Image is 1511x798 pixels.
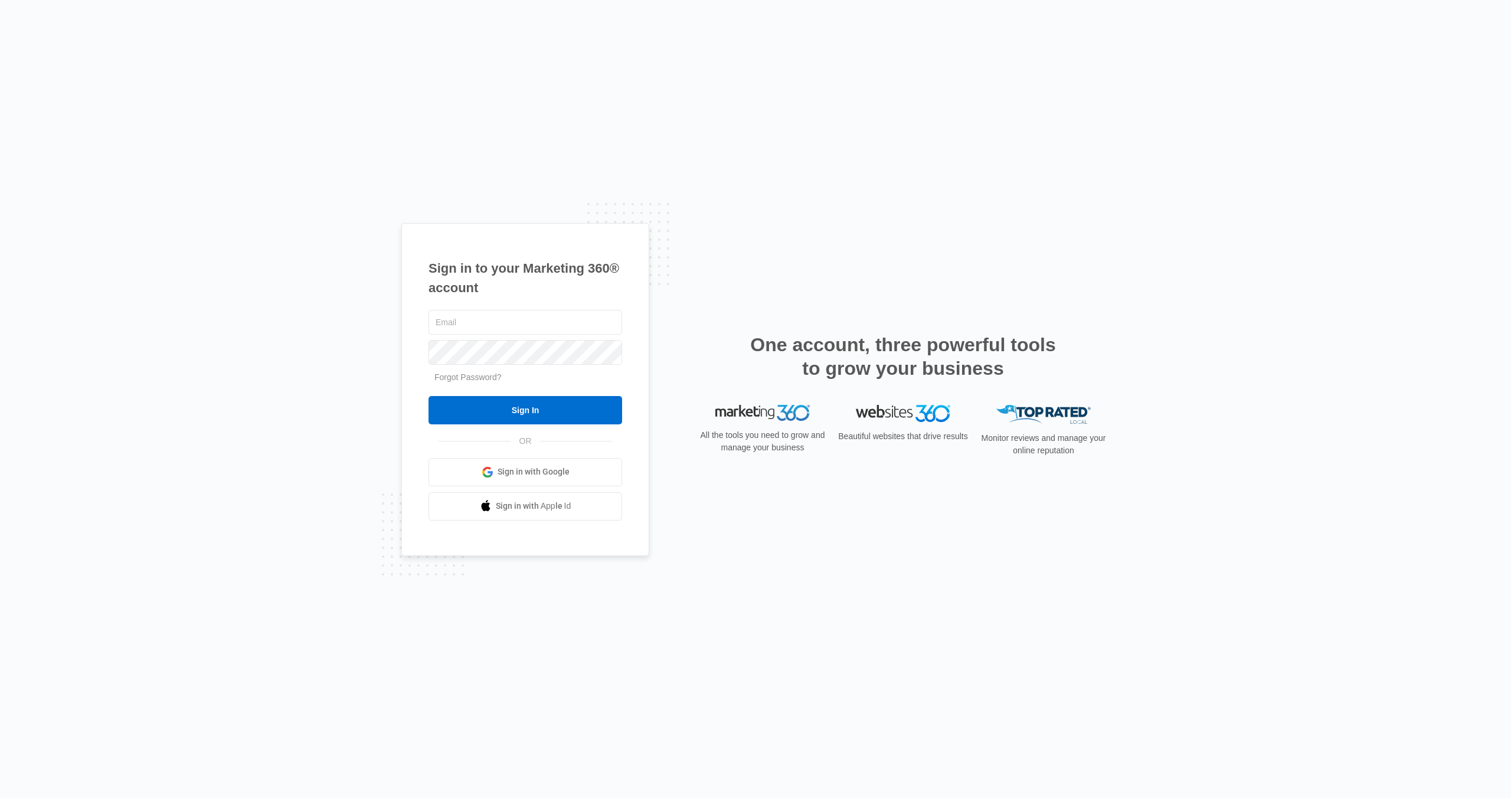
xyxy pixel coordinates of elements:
[429,396,622,424] input: Sign In
[856,405,950,422] img: Websites 360
[496,500,571,512] span: Sign in with Apple Id
[837,430,969,443] p: Beautiful websites that drive results
[429,310,622,335] input: Email
[498,466,570,478] span: Sign in with Google
[996,405,1091,424] img: Top Rated Local
[511,435,540,447] span: OR
[429,259,622,297] h1: Sign in to your Marketing 360® account
[696,429,829,454] p: All the tools you need to grow and manage your business
[977,432,1110,457] p: Monitor reviews and manage your online reputation
[429,458,622,486] a: Sign in with Google
[434,372,502,382] a: Forgot Password?
[747,333,1059,380] h2: One account, three powerful tools to grow your business
[429,492,622,521] a: Sign in with Apple Id
[715,405,810,421] img: Marketing 360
